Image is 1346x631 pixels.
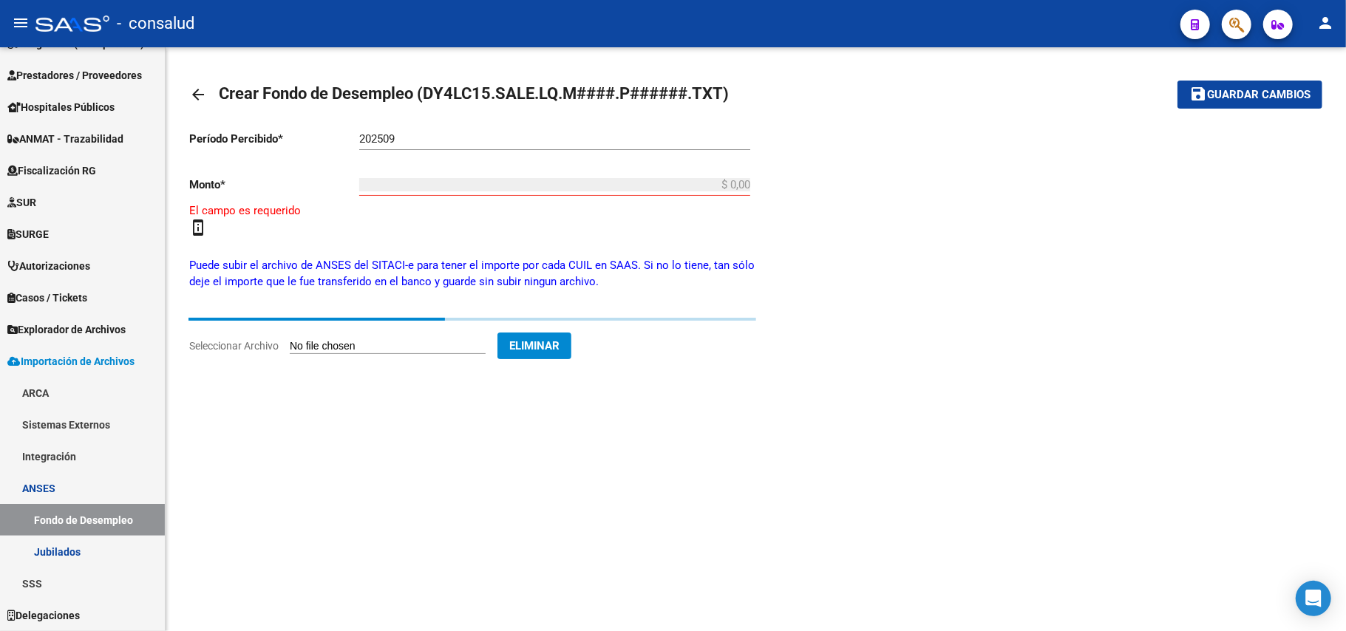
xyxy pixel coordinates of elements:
span: Crear Fondo de Desempleo (DY4LC15.SALE.LQ.M####.P######.TXT) [219,84,729,103]
mat-icon: person [1316,14,1334,32]
button: Eliminar [497,332,571,359]
span: Seleccionar Archivo [189,340,279,352]
span: Delegaciones [7,607,80,624]
mat-icon: menu [12,14,30,32]
span: Explorador de Archivos [7,321,126,338]
span: ANMAT - Trazabilidad [7,131,123,147]
p: Período Percibido [189,131,359,147]
span: Fiscalización RG [7,163,96,179]
span: Guardar cambios [1207,89,1311,102]
span: Casos / Tickets [7,290,87,306]
span: Autorizaciones [7,258,90,274]
button: Guardar cambios [1177,81,1322,108]
span: SUR [7,194,36,211]
span: Prestadores / Proveedores [7,67,142,83]
div: Open Intercom Messenger [1296,581,1331,616]
span: Eliminar [509,339,560,352]
p: Monto [189,177,359,193]
span: Importación de Archivos [7,353,135,369]
mat-icon: perm_device_information [189,219,207,236]
span: Puede subir el archivo de ANSES del SITACI-e para tener el importe por cada CUIL en SAAS. Si no l... [189,259,755,288]
span: - consalud [117,7,194,40]
p: El campo es requerido [189,202,756,219]
mat-icon: arrow_back [189,86,207,103]
span: Hospitales Públicos [7,99,115,115]
span: SURGE [7,226,49,242]
mat-icon: save [1189,85,1207,103]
